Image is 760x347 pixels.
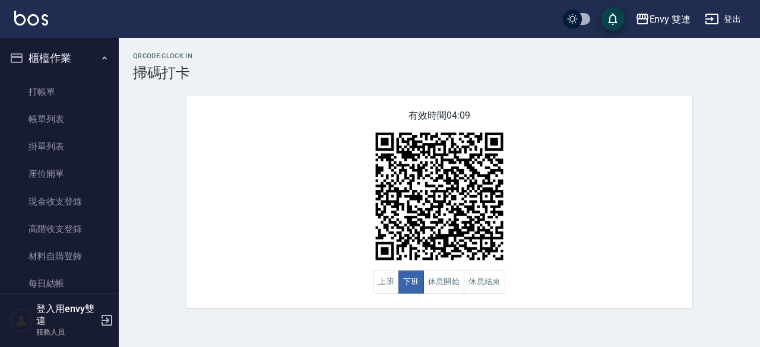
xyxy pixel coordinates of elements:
[601,7,625,31] button: save
[36,327,97,338] p: 服務人員
[5,160,114,187] a: 座位開單
[186,95,692,308] div: 有效時間 04:09
[373,270,399,294] button: 上班
[423,270,465,294] button: 休息開始
[133,65,746,81] h3: 掃碼打卡
[464,270,505,294] button: 休息結束
[14,11,48,26] img: Logo
[5,106,114,133] a: 帳單列表
[5,78,114,106] a: 打帳單
[5,243,114,270] a: 材料自購登錄
[5,215,114,243] a: 高階收支登錄
[5,133,114,160] a: 掛單列表
[5,43,114,74] button: 櫃檯作業
[36,303,97,327] h5: 登入用envy雙連
[398,270,424,294] button: 下班
[5,270,114,297] a: 每日結帳
[5,188,114,215] a: 現金收支登錄
[650,12,691,27] div: Envy 雙連
[631,7,696,31] button: Envy 雙連
[133,52,746,60] h2: QRcode Clock In
[700,8,746,30] button: 登出
[9,308,33,332] img: Person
